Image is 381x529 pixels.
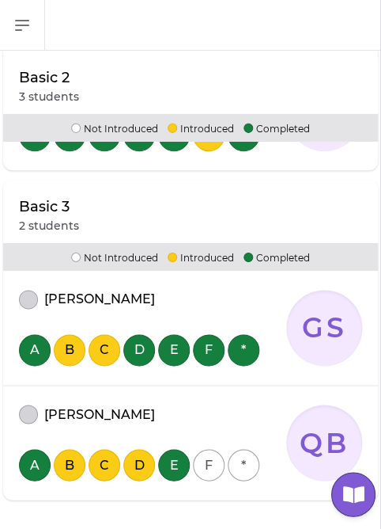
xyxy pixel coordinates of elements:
p: Basic 2 [19,67,79,89]
button: F [193,449,224,481]
button: D [123,334,155,366]
p: Not Introduced [71,120,158,135]
p: Basic 3 [19,196,79,218]
p: Introduced [168,120,234,135]
p: 2 students [19,218,79,234]
text: QB [300,426,349,459]
button: E [158,449,190,481]
button: A [19,334,51,366]
button: B [54,449,85,481]
button: C [89,449,120,481]
button: attendance [19,405,38,424]
p: [PERSON_NAME] [44,405,155,424]
button: D [123,449,155,481]
p: Not Introduced [71,249,158,264]
button: E [158,334,190,366]
text: GS [302,311,346,344]
p: Introduced [168,249,234,264]
button: attendance [19,290,38,309]
button: A [19,449,51,481]
p: 3 students [19,89,79,105]
button: C [89,334,120,366]
p: Completed [243,249,310,264]
button: F [193,334,224,366]
p: Completed [243,120,310,135]
p: [PERSON_NAME] [44,290,155,309]
button: B [54,334,85,366]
